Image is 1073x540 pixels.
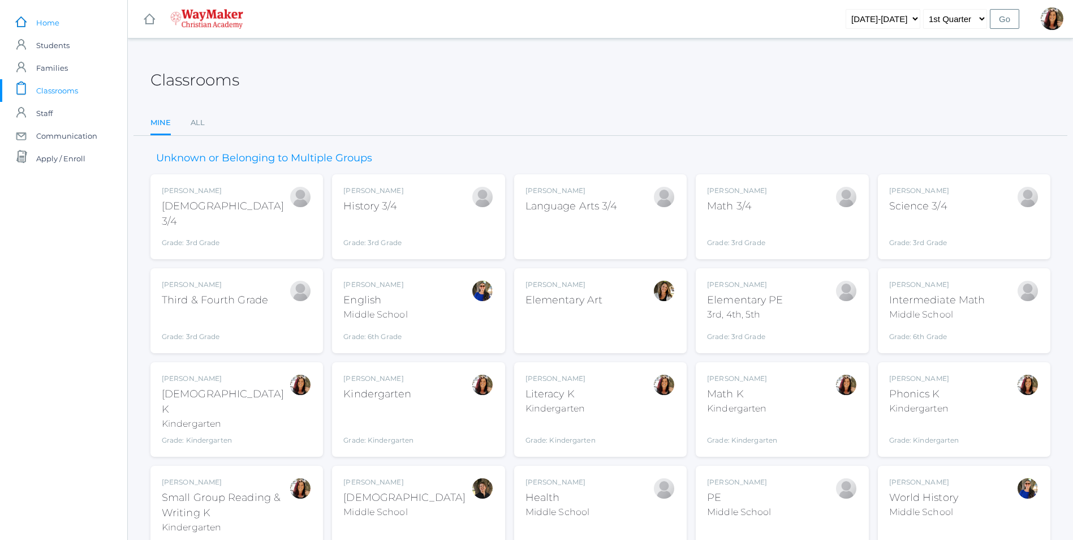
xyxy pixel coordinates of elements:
div: [PERSON_NAME] [889,186,949,196]
div: Math 3/4 [707,199,767,214]
div: Phonics K [889,387,959,402]
div: Joshua Bennett [471,186,494,208]
span: Staff [36,102,53,125]
div: Grade: 3rd Grade [343,218,403,248]
div: Gina Pecor [1041,7,1063,30]
div: Grade: Kindergarten [707,420,777,445]
div: Joshua Bennett [835,280,857,302]
div: Middle School [343,308,407,322]
div: Bonnie Posey [1016,280,1039,302]
div: World History [889,490,958,505]
div: Language Arts 3/4 [525,199,618,214]
div: History 3/4 [343,199,403,214]
div: Math K [707,387,777,402]
div: Grade: 3rd Grade [707,218,767,248]
div: [PERSON_NAME] [889,280,985,290]
div: [DEMOGRAPHIC_DATA] [343,490,466,505]
span: Classrooms [36,79,78,102]
div: [DEMOGRAPHIC_DATA] K [162,387,289,417]
div: Gina Pecor [289,374,312,396]
div: Grade: 6th Grade [889,326,985,342]
div: Middle School [889,308,985,322]
div: Small Group Reading & Writing K [162,490,289,521]
div: Grade: Kindergarten [343,406,413,445]
div: Gina Pecor [471,374,494,396]
div: [PERSON_NAME] [162,186,289,196]
div: [PERSON_NAME] [525,186,618,196]
div: [PERSON_NAME] [525,280,602,290]
div: Gina Pecor [289,477,312,500]
div: Gina Pecor [1016,374,1039,396]
div: [PERSON_NAME] [889,374,959,384]
div: Grade: 3rd Grade [889,218,949,248]
input: Go [990,9,1019,29]
div: Alexia Hemingway [835,477,857,500]
div: Kindergarten [162,417,289,431]
div: [PERSON_NAME] [162,280,268,290]
div: Kindergarten [343,387,413,402]
div: [PERSON_NAME] [162,374,289,384]
div: Health [525,490,589,505]
h3: Unknown or Belonging to Multiple Groups [150,153,378,164]
div: Joshua Bennett [1016,186,1039,208]
div: [PERSON_NAME] [343,477,466,487]
div: Gina Pecor [653,374,675,396]
div: Middle School [525,505,589,519]
div: PE [707,490,771,505]
div: [PERSON_NAME] [707,477,771,487]
div: [PERSON_NAME] [525,374,596,384]
div: [PERSON_NAME] [707,374,777,384]
div: Kindergarten [525,402,596,415]
div: Stephanie Todhunter [471,280,494,302]
div: Grade: 3rd Grade [707,326,783,342]
div: Joshua Bennett [289,186,312,208]
div: [PERSON_NAME] [707,186,767,196]
div: Grade: Kindergarten [162,435,289,445]
div: Alexia Hemingway [653,477,675,500]
div: Intermediate Math [889,293,985,308]
div: Stephanie Todhunter [1016,477,1039,500]
div: [DEMOGRAPHIC_DATA] 3/4 [162,199,289,229]
a: All [191,112,205,134]
div: [PERSON_NAME] [343,280,407,290]
div: Grade: Kindergarten [889,420,959,445]
div: Kindergarten [162,521,289,534]
div: Literacy K [525,387,596,402]
div: Elementary PE [707,293,783,308]
div: [PERSON_NAME] [162,477,289,487]
span: Communication [36,125,97,147]
div: Joshua Bennett [653,186,675,208]
div: English [343,293,407,308]
div: Grade: Kindergarten [525,420,596,445]
div: Gina Pecor [835,374,857,396]
div: Elementary Art [525,293,602,308]
h2: Classrooms [150,71,239,89]
div: Dianna Renz [471,477,494,500]
div: Middle School [889,505,958,519]
div: Kindergarten [889,402,959,415]
div: Third & Fourth Grade [162,293,268,308]
span: Home [36,11,59,34]
span: Apply / Enroll [36,147,85,170]
div: Grade: 3rd Grade [162,234,289,248]
span: Students [36,34,70,57]
div: [PERSON_NAME] [343,374,413,384]
div: Middle School [707,505,771,519]
div: [PERSON_NAME] [343,186,403,196]
div: Kindergarten [707,402,777,415]
div: [PERSON_NAME] [889,477,958,487]
div: Grade: 6th Grade [343,326,407,342]
div: [PERSON_NAME] [707,280,783,290]
div: Joshua Bennett [289,280,312,302]
div: Science 3/4 [889,199,949,214]
span: Families [36,57,68,79]
div: Middle School [343,505,466,519]
a: Mine [150,112,171,136]
div: Joshua Bennett [835,186,857,208]
img: 4_waymaker-logo-stack-white.png [170,9,243,29]
div: [PERSON_NAME] [525,477,589,487]
div: Amber Farnes [653,280,675,302]
div: 3rd, 4th, 5th [707,308,783,322]
div: Grade: 3rd Grade [162,312,268,342]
